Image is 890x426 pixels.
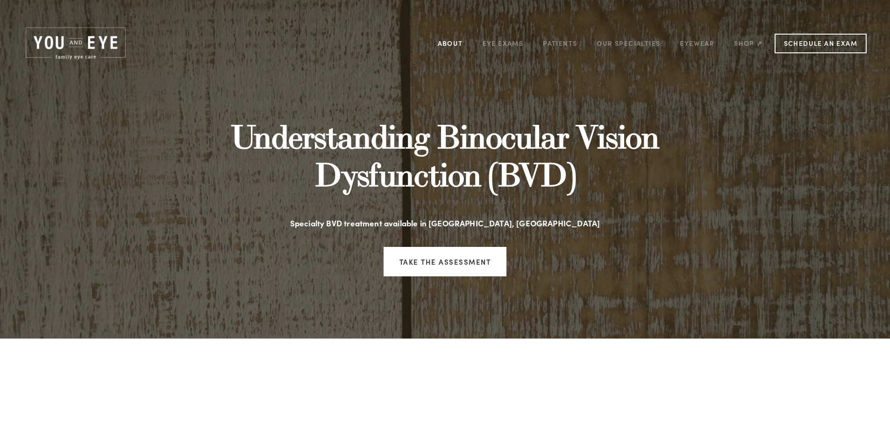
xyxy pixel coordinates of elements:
a: About [438,36,463,51]
a: Shop ↗ [734,36,762,51]
strong: Specialty BVD treatment available in [GEOGRAPHIC_DATA], [GEOGRAPHIC_DATA] [290,217,600,228]
a: Patients [543,36,577,51]
a: Eye Exams [483,36,524,51]
a: Our Specialties [597,39,660,48]
a: Schedule an Exam [775,34,867,53]
img: Rochester, MN | You and Eye | Family Eye Care [23,26,128,61]
a: Eyewear [680,36,714,51]
strong: Understanding Binocular Vision Dysfunction (BVD) [231,116,666,195]
a: Take the assessment [384,247,507,276]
